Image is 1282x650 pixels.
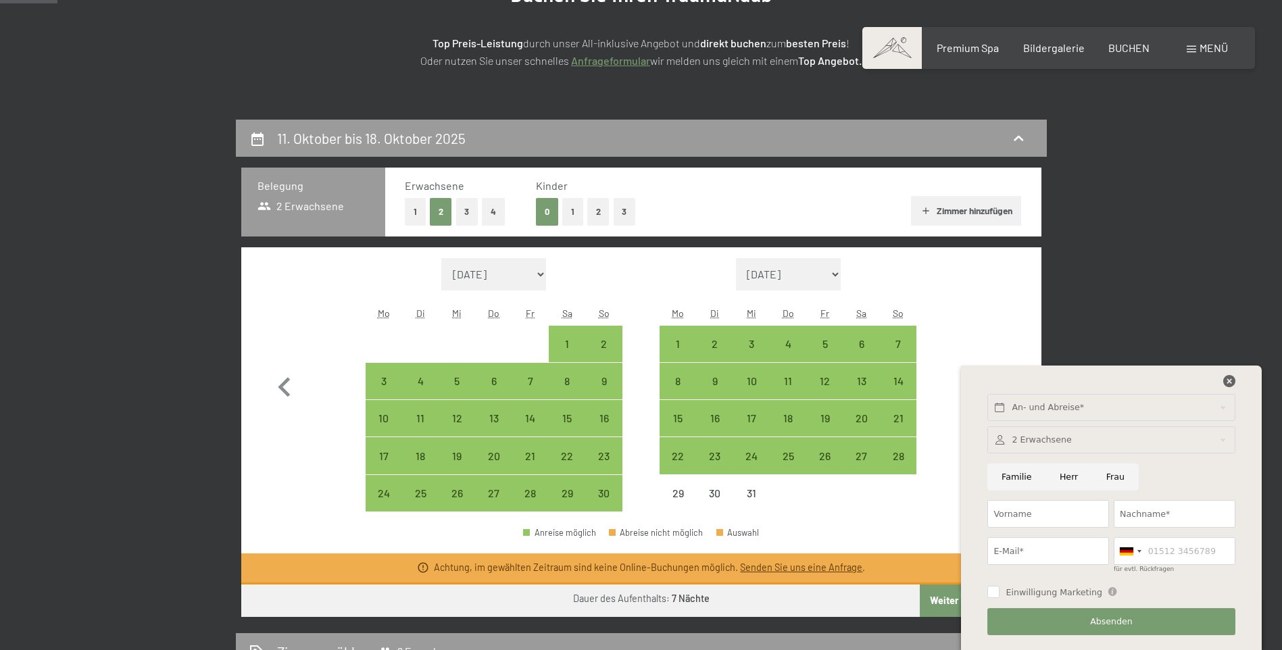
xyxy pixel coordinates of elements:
div: Sun Dec 28 2025 [880,437,916,474]
a: Senden Sie uns eine Anfrage [740,561,862,573]
div: Thu Nov 20 2025 [476,437,512,474]
div: Anreise möglich [697,326,733,362]
div: Tue Dec 23 2025 [697,437,733,474]
div: Sun Dec 07 2025 [880,326,916,362]
div: 25 [403,488,437,522]
div: 18 [771,413,805,447]
div: Anreise möglich [512,475,549,511]
div: Anreise möglich [770,363,806,399]
div: Anreise möglich [770,326,806,362]
div: Anreise möglich [770,400,806,436]
div: 20 [477,451,511,484]
div: Abreise nicht möglich [609,528,704,537]
div: Anreise möglich [843,400,880,436]
div: 4 [403,376,437,409]
h2: 11. Oktober bis 18. Oktober 2025 [277,130,466,147]
div: Anreise nicht möglich [660,475,696,511]
span: Kinder [536,179,568,192]
div: 7 [881,339,915,372]
div: Thu Dec 25 2025 [770,437,806,474]
div: Anreise möglich [476,475,512,511]
div: 11 [771,376,805,409]
div: Mon Dec 29 2025 [660,475,696,511]
div: Anreise möglich [733,326,770,362]
div: Anreise möglich [439,437,475,474]
div: 4 [771,339,805,372]
abbr: Sonntag [599,307,610,319]
div: Anreise möglich [366,475,402,511]
div: 15 [550,413,584,447]
div: Anreise möglich [843,363,880,399]
div: 26 [808,451,841,484]
div: 18 [403,451,437,484]
div: Mon Dec 15 2025 [660,400,696,436]
div: Anreise möglich [523,528,596,537]
div: Anreise möglich [585,363,622,399]
div: 12 [808,376,841,409]
div: Sat Nov 08 2025 [549,363,585,399]
abbr: Montag [672,307,684,319]
div: Mon Dec 08 2025 [660,363,696,399]
div: Wed Dec 10 2025 [733,363,770,399]
div: 23 [698,451,732,484]
div: Dauer des Aufenthalts: [573,592,710,605]
div: Wed Nov 12 2025 [439,400,475,436]
div: Anreise möglich [402,363,439,399]
div: Anreise möglich [806,326,843,362]
div: 30 [587,488,620,522]
button: Nächster Monat [978,258,1017,512]
div: 17 [367,451,401,484]
span: Absenden [1090,616,1133,628]
div: Achtung, im gewählten Zeitraum sind keine Online-Buchungen möglich. . [434,561,865,574]
div: Tue Nov 11 2025 [402,400,439,436]
div: Tue Nov 25 2025 [402,475,439,511]
div: Sat Dec 27 2025 [843,437,880,474]
div: Tue Dec 09 2025 [697,363,733,399]
div: 24 [735,451,768,484]
div: 27 [845,451,879,484]
div: Anreise möglich [549,437,585,474]
div: Fri Dec 26 2025 [806,437,843,474]
div: 9 [587,376,620,409]
div: Sun Nov 16 2025 [585,400,622,436]
div: Anreise möglich [880,437,916,474]
div: 11 [403,413,437,447]
div: Mon Dec 22 2025 [660,437,696,474]
abbr: Mittwoch [747,307,756,319]
div: Mon Nov 24 2025 [366,475,402,511]
label: für evtl. Rückfragen [1114,566,1174,572]
div: Sat Dec 20 2025 [843,400,880,436]
div: Anreise möglich [585,326,622,362]
div: 13 [477,413,511,447]
div: 3 [735,339,768,372]
abbr: Mittwoch [452,307,462,319]
div: 15 [661,413,695,447]
span: Premium Spa [937,41,999,54]
div: Anreise nicht möglich [733,475,770,511]
div: Anreise möglich [549,326,585,362]
div: Anreise möglich [697,437,733,474]
div: 24 [367,488,401,522]
div: 5 [440,376,474,409]
div: 26 [440,488,474,522]
div: Wed Dec 31 2025 [733,475,770,511]
div: 25 [771,451,805,484]
div: Anreise möglich [366,400,402,436]
a: BUCHEN [1108,41,1150,54]
span: Menü [1200,41,1228,54]
b: 7 Nächte [672,593,710,604]
div: Sat Nov 01 2025 [549,326,585,362]
div: 19 [440,451,474,484]
span: 2 Erwachsene [257,199,345,214]
div: Sat Nov 22 2025 [549,437,585,474]
div: Anreise möglich [880,400,916,436]
div: 19 [808,413,841,447]
div: Anreise möglich [585,475,622,511]
button: Weiter zu „Zimmer“ [920,584,1041,617]
button: 2 [587,198,610,226]
div: Anreise möglich [585,437,622,474]
button: 2 [430,198,452,226]
div: 1 [661,339,695,372]
div: Mon Nov 03 2025 [366,363,402,399]
strong: Top Preis-Leistung [433,36,523,49]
